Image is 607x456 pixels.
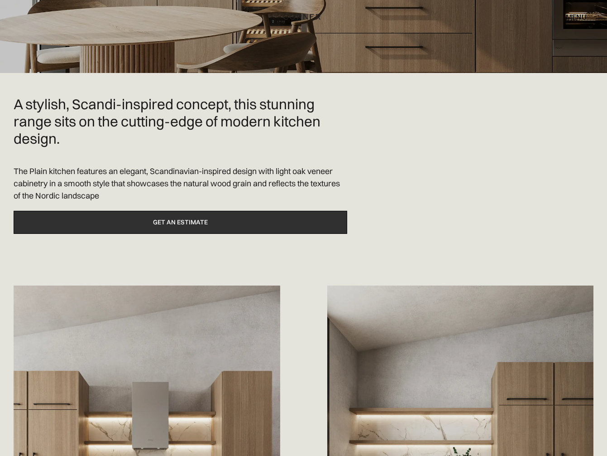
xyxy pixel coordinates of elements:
[557,9,587,24] div: menu
[14,96,347,147] h2: A stylish, Scandi-inspired concept, this stunning range sits on the cutting-edge of modern kitche...
[14,165,347,202] p: The Plain kitchen features an elegant, Scandinavian-inspired design with light oak veneer cabinet...
[14,211,347,234] a: Get an estimate
[269,11,338,23] a: home
[566,13,587,20] div: menu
